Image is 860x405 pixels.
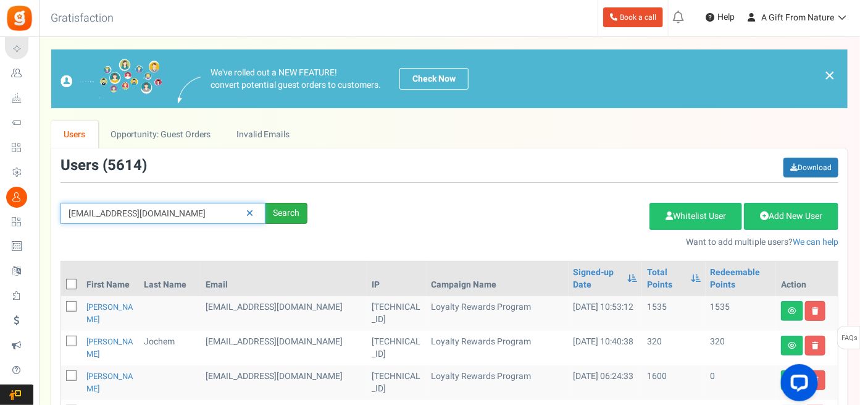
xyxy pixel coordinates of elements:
a: Help [701,7,740,27]
td: Loyalty Rewards Program [427,296,569,331]
th: Action [776,262,838,296]
a: We can help [793,236,838,249]
a: Redeemable Points [711,266,771,291]
td: 320 [706,331,776,365]
a: Signed-up Date [574,266,622,291]
p: Want to add multiple users? [326,236,838,249]
i: Delete user [812,342,819,349]
a: Download [783,158,838,177]
div: Search [265,203,307,224]
i: View details [788,307,796,315]
a: Add New User [744,203,838,230]
a: Invalid Emails [224,121,303,148]
a: Reset [240,203,259,224]
a: Total Points [647,266,685,291]
td: [DATE] 10:53:12 [569,296,643,331]
img: images [61,59,162,99]
h3: Users ( ) [61,158,147,174]
a: [PERSON_NAME] [86,370,133,394]
a: Check Now [399,68,469,90]
td: Jochem [139,331,201,365]
th: First Name [81,262,139,296]
th: IP [367,262,427,296]
th: Last Name [139,262,201,296]
td: [TECHNICAL_ID] [367,296,427,331]
span: FAQs [841,326,858,350]
td: 320 [642,331,706,365]
td: 1600 [642,365,706,400]
i: View details [788,342,796,349]
h3: Gratisfaction [37,6,127,31]
td: RETAIL [201,296,367,331]
a: × [824,68,835,83]
span: A Gift From Nature [761,11,834,24]
td: [EMAIL_ADDRESS][DOMAIN_NAME] [201,331,367,365]
a: [PERSON_NAME] [86,336,133,360]
img: Gratisfaction [6,4,33,32]
td: Loyalty Rewards Program [427,365,569,400]
td: [DATE] 06:24:33 [569,365,643,400]
td: 0 [706,365,776,400]
th: Campaign Name [427,262,569,296]
p: We've rolled out a NEW FEATURE! convert potential guest orders to customers. [211,67,381,92]
th: Email [201,262,367,296]
td: 1535 [706,296,776,331]
span: Help [714,11,735,23]
a: Users [51,121,98,148]
span: 5614 [107,155,142,176]
td: [EMAIL_ADDRESS][DOMAIN_NAME] [201,365,367,400]
td: Loyalty Rewards Program [427,331,569,365]
a: Opportunity: Guest Orders [98,121,223,148]
td: [TECHNICAL_ID] [367,331,427,365]
td: 1535 [642,296,706,331]
i: Delete user [812,307,819,315]
a: Book a call [603,7,663,27]
td: [DATE] 10:40:38 [569,331,643,365]
a: [PERSON_NAME] [86,301,133,325]
td: [TECHNICAL_ID] [367,365,427,400]
input: Search by email or name [61,203,265,224]
img: images [178,77,201,103]
a: Whitelist User [649,203,742,230]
